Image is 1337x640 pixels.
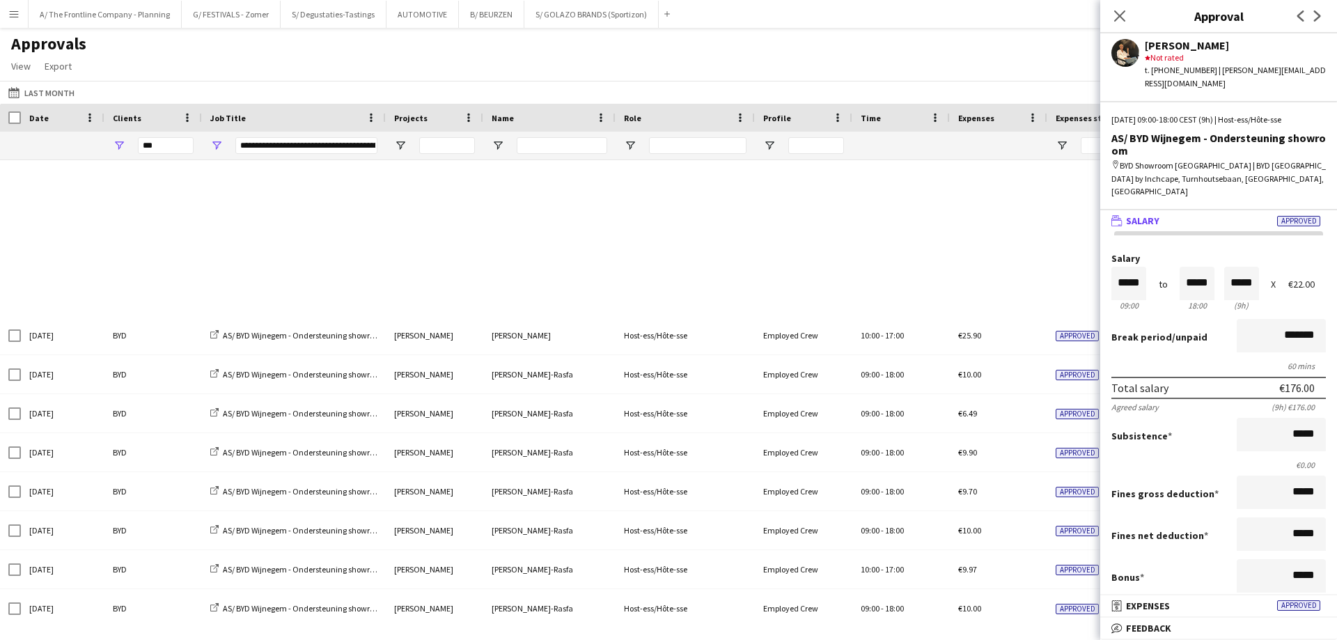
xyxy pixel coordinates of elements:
div: [PERSON_NAME] [386,394,483,432]
div: [PERSON_NAME] [386,589,483,627]
label: Bonus [1111,571,1144,584]
span: Export [45,60,72,72]
button: Open Filter Menu [492,139,504,152]
div: Host-ess/Hôte-sse [616,433,755,471]
span: Employed Crew [763,603,818,614]
span: 17:00 [885,564,904,575]
span: - [881,525,884,536]
span: Projects [394,113,428,123]
span: 18:00 [885,603,904,614]
div: Agreed salary [1111,402,1159,412]
div: Host-ess/Hôte-sse [616,316,755,354]
span: - [881,330,884,341]
a: Export [39,57,77,75]
span: Profile [763,113,791,123]
label: Fines gross deduction [1111,487,1219,500]
span: 18:00 [885,486,904,497]
button: AUTOMOTIVE [386,1,459,28]
div: [DATE] [21,355,104,393]
span: Approved [1277,216,1320,226]
div: Host-ess/Hôte-sse [616,472,755,510]
span: Salary [1126,214,1159,227]
div: BYD [104,316,202,354]
div: AS/ BYD Wijnegem - Ondersteuning showroom [1111,132,1326,157]
span: Approved [1056,604,1099,614]
span: Approved [1056,331,1099,341]
span: AS/ BYD Wijnegem - Ondersteuning showroom [223,603,386,614]
button: Open Filter Menu [1056,139,1068,152]
input: Clients Filter Input [138,137,194,154]
div: [DATE] [21,589,104,627]
div: t. [PHONE_NUMBER] | [PERSON_NAME][EMAIL_ADDRESS][DOMAIN_NAME] [1145,64,1326,89]
button: Open Filter Menu [113,139,125,152]
div: [DATE] [21,472,104,510]
a: AS/ BYD Wijnegem - Ondersteuning showroom [210,447,386,458]
span: Job Title [210,113,246,123]
span: €10.00 [958,603,981,614]
div: [PERSON_NAME]-Rasfa [483,550,616,588]
span: Employed Crew [763,447,818,458]
span: 09:00 [861,486,879,497]
div: [PERSON_NAME]-Rasfa [483,511,616,549]
input: Projects Filter Input [419,137,475,154]
span: AS/ BYD Wijnegem - Ondersteuning showroom [223,408,386,419]
div: BYD [104,589,202,627]
a: AS/ BYD Wijnegem - Ondersteuning showroom [210,486,386,497]
span: Approved [1056,526,1099,536]
mat-expansion-panel-header: ExpensesApproved [1100,595,1337,616]
label: Salary [1111,253,1326,264]
span: 17:00 [885,330,904,341]
span: AS/ BYD Wijnegem - Ondersteuning showroom [223,486,386,497]
div: [PERSON_NAME] [386,433,483,471]
span: Employed Crew [763,525,818,536]
span: Approved [1056,370,1099,380]
label: Fines net deduction [1111,529,1208,542]
span: Role [624,113,641,123]
label: /unpaid [1111,331,1207,343]
span: €10.00 [958,369,981,380]
div: [PERSON_NAME] [483,316,616,354]
span: - [881,369,884,380]
a: AS/ BYD Wijnegem - Ondersteuning showroom [210,330,386,341]
div: Host-ess/Hôte-sse [616,394,755,432]
input: Expenses status Filter Input [1081,137,1136,154]
input: Name Filter Input [517,137,607,154]
span: - [881,486,884,497]
h3: Approval [1100,7,1337,25]
span: View [11,60,31,72]
span: Employed Crew [763,486,818,497]
span: Approved [1056,409,1099,419]
span: Expenses [958,113,994,123]
div: to [1159,279,1168,290]
div: 18:00 [1180,300,1214,311]
span: Employed Crew [763,369,818,380]
div: Host-ess/Hôte-sse [616,550,755,588]
span: Employed Crew [763,408,818,419]
div: X [1271,279,1276,290]
div: [PERSON_NAME]-Rasfa [483,472,616,510]
button: A/ The Frontline Company - Planning [29,1,182,28]
div: [PERSON_NAME] [386,355,483,393]
span: AS/ BYD Wijnegem - Ondersteuning showroom [223,369,386,380]
span: €25.90 [958,330,981,341]
span: Employed Crew [763,564,818,575]
span: Expenses [1126,600,1170,612]
div: BYD [104,433,202,471]
span: Time [861,113,881,123]
span: Break period [1111,331,1172,343]
button: Open Filter Menu [394,139,407,152]
span: Date [29,113,49,123]
span: Expenses status [1056,113,1120,123]
div: 9h [1224,300,1259,311]
span: AS/ BYD Wijnegem - Ondersteuning showroom [223,330,386,341]
div: BYD [104,472,202,510]
span: €9.90 [958,447,977,458]
span: 09:00 [861,525,879,536]
div: [PERSON_NAME]-Rasfa [483,394,616,432]
span: - [881,447,884,458]
a: AS/ BYD Wijnegem - Ondersteuning showroom [210,564,386,575]
span: AS/ BYD Wijnegem - Ondersteuning showroom [223,525,386,536]
mat-expansion-panel-header: Feedback [1100,618,1337,639]
div: [PERSON_NAME] [386,550,483,588]
div: [PERSON_NAME] [386,316,483,354]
